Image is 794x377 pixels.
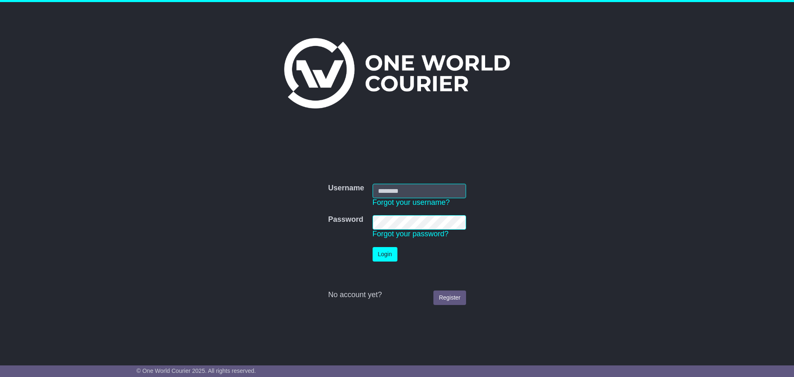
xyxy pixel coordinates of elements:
a: Register [433,291,466,305]
a: Forgot your username? [373,198,450,207]
span: © One World Courier 2025. All rights reserved. [136,367,256,374]
a: Forgot your password? [373,230,449,238]
div: No account yet? [328,291,466,300]
label: Username [328,184,364,193]
label: Password [328,215,363,224]
button: Login [373,247,397,262]
img: One World [284,38,510,108]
